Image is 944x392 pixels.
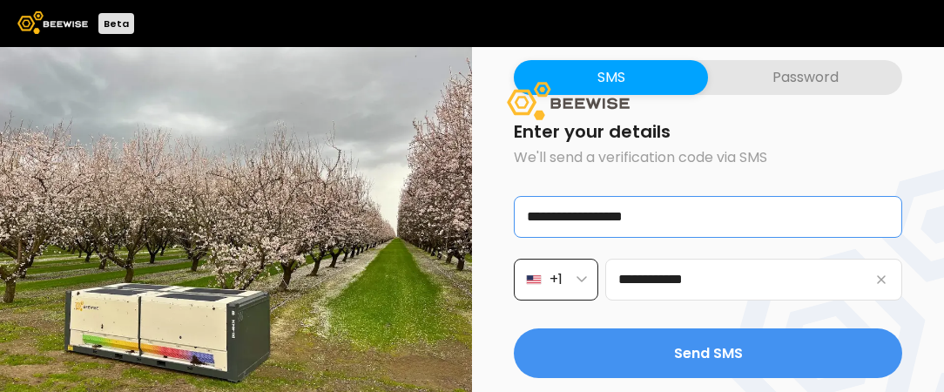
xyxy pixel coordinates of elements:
span: Send SMS [674,342,743,364]
span: +1 [550,268,563,290]
button: +1 [514,259,598,301]
p: We'll send a verification code via SMS [514,147,902,168]
div: Beta [98,13,134,34]
button: Send SMS [514,328,902,378]
button: SMS [514,60,708,95]
button: Clear phone number [871,269,892,290]
img: Beewise logo [17,11,88,34]
h2: Enter your details [514,123,902,140]
button: Password [708,60,902,95]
